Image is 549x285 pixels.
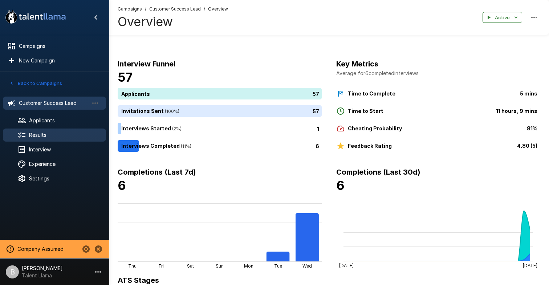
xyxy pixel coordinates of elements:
tspan: [DATE] [523,263,537,268]
p: 1 [317,125,319,133]
tspan: Thu [128,263,137,269]
b: Feedback Rating [348,143,392,149]
b: 4.80 (5) [517,143,537,149]
p: Average for 6 completed interviews [336,70,540,77]
b: 11 hours, 9 mins [496,108,537,114]
b: Time to Start [348,108,383,114]
b: 81% [527,125,537,131]
b: Interview Funnel [118,60,175,68]
b: 6 [336,178,345,193]
b: Completions (Last 30d) [336,168,420,176]
button: Active [483,12,522,23]
p: 57 [313,90,319,98]
tspan: Sun [216,263,224,269]
b: Key Metrics [336,60,378,68]
p: 6 [316,142,319,150]
h4: Overview [118,14,228,29]
b: 6 [118,178,126,193]
b: Cheating Probability [348,125,402,131]
b: 5 mins [520,90,537,97]
tspan: Wed [302,263,312,269]
p: 57 [313,107,319,115]
b: Time to Complete [348,90,395,97]
tspan: Fri [159,263,164,269]
b: ATS Stages [118,276,159,285]
tspan: Tue [274,263,282,269]
tspan: Mon [244,263,253,269]
b: 57 [118,70,133,85]
tspan: [DATE] [339,263,354,268]
b: Completions (Last 7d) [118,168,196,176]
tspan: Sat [187,263,194,269]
